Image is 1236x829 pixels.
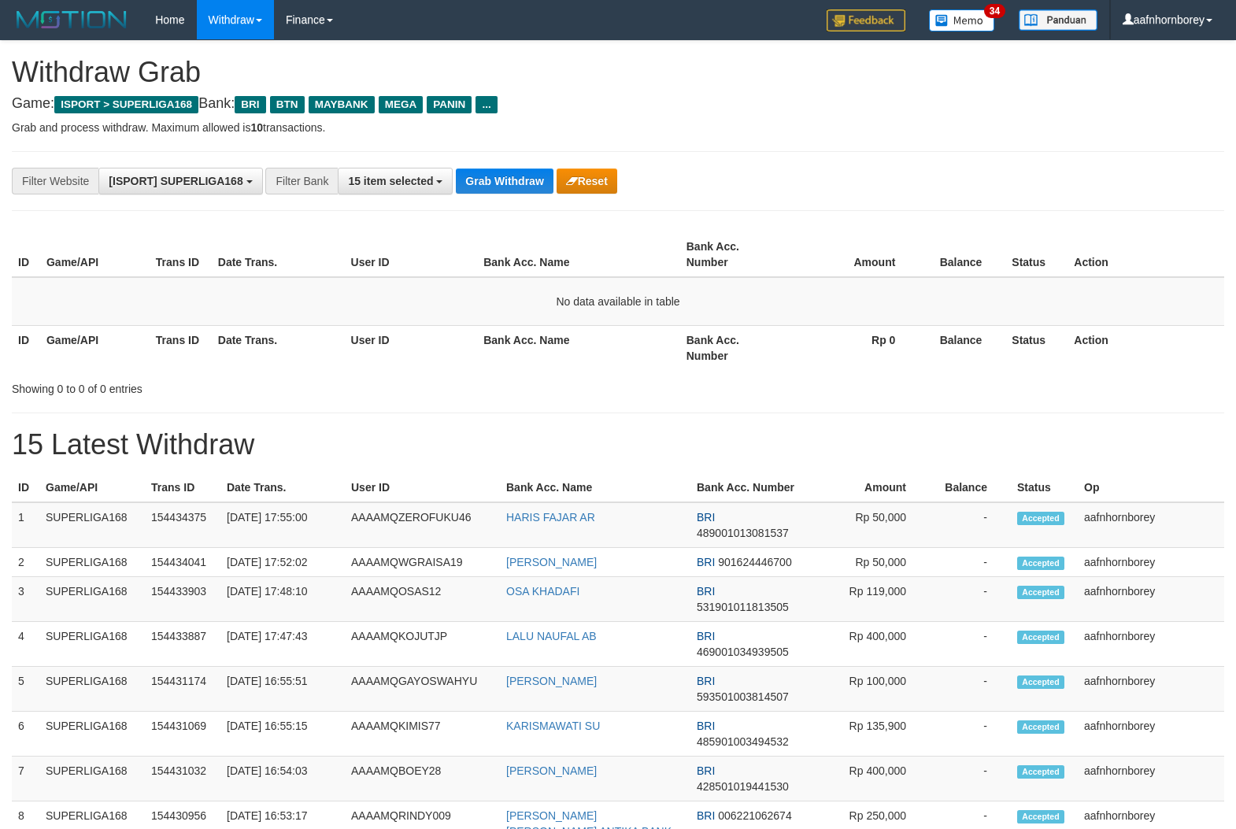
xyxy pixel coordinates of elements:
th: Status [1011,473,1078,502]
td: AAAAMQKIMIS77 [345,712,500,757]
td: 154433887 [145,622,220,667]
button: [ISPORT] SUPERLIGA168 [98,168,262,194]
p: Grab and process withdraw. Maximum allowed is transactions. [12,120,1224,135]
td: AAAAMQWGRAISA19 [345,548,500,577]
span: Copy 531901011813505 to clipboard [697,601,789,613]
span: Copy 485901003494532 to clipboard [697,735,789,748]
th: Bank Acc. Number [680,325,790,370]
td: aafnhornborey [1078,548,1224,577]
th: Balance [919,232,1005,277]
span: BRI [697,556,715,568]
th: Trans ID [150,232,212,277]
td: - [930,548,1011,577]
span: Copy 469001034939505 to clipboard [697,646,789,658]
img: panduan.png [1019,9,1097,31]
span: 34 [984,4,1005,18]
th: Bank Acc. Name [477,325,680,370]
a: LALU NAUFAL AB [506,630,597,642]
span: Accepted [1017,720,1064,734]
td: aafnhornborey [1078,622,1224,667]
a: [PERSON_NAME] [506,556,597,568]
div: Filter Website [12,168,98,194]
th: Status [1005,232,1068,277]
td: 154434375 [145,502,220,548]
td: AAAAMQZEROFUKU46 [345,502,500,548]
td: [DATE] 16:54:03 [220,757,345,801]
td: 154433903 [145,577,220,622]
td: 2 [12,548,39,577]
td: - [930,667,1011,712]
a: KARISMAWATI SU [506,720,600,732]
th: Bank Acc. Name [477,232,680,277]
th: Amount [790,232,920,277]
th: Date Trans. [212,325,345,370]
td: Rp 400,000 [808,622,930,667]
th: User ID [345,325,478,370]
span: BRI [697,511,715,524]
td: 154431032 [145,757,220,801]
th: Bank Acc. Number [690,473,808,502]
td: 154431069 [145,712,220,757]
button: 15 item selected [338,168,453,194]
td: SUPERLIGA168 [39,548,145,577]
td: 154434041 [145,548,220,577]
button: Reset [557,168,617,194]
h4: Game: Bank: [12,96,1224,112]
strong: 10 [250,121,263,134]
td: 6 [12,712,39,757]
td: Rp 119,000 [808,577,930,622]
td: SUPERLIGA168 [39,622,145,667]
td: 1 [12,502,39,548]
td: 3 [12,577,39,622]
img: MOTION_logo.png [12,8,131,31]
th: Op [1078,473,1224,502]
td: [DATE] 16:55:51 [220,667,345,712]
span: Accepted [1017,765,1064,779]
span: ... [476,96,497,113]
h1: Withdraw Grab [12,57,1224,88]
span: BTN [270,96,305,113]
h1: 15 Latest Withdraw [12,429,1224,461]
span: MAYBANK [309,96,375,113]
th: User ID [345,232,478,277]
div: Showing 0 to 0 of 0 entries [12,375,503,397]
span: ISPORT > SUPERLIGA168 [54,96,198,113]
th: ID [12,232,40,277]
td: - [930,502,1011,548]
span: BRI [697,630,715,642]
td: aafnhornborey [1078,502,1224,548]
td: SUPERLIGA168 [39,712,145,757]
a: HARIS FAJAR AR [506,511,595,524]
span: Accepted [1017,631,1064,644]
span: Accepted [1017,512,1064,525]
td: aafnhornborey [1078,577,1224,622]
th: Date Trans. [212,232,345,277]
td: SUPERLIGA168 [39,502,145,548]
td: Rp 50,000 [808,548,930,577]
th: Game/API [39,473,145,502]
td: - [930,757,1011,801]
span: BRI [697,809,715,822]
td: SUPERLIGA168 [39,577,145,622]
span: Accepted [1017,675,1064,689]
td: aafnhornborey [1078,667,1224,712]
a: [PERSON_NAME] [506,764,597,777]
td: AAAAMQKOJUTJP [345,622,500,667]
span: BRI [697,585,715,598]
span: Copy 901624446700 to clipboard [718,556,791,568]
td: - [930,712,1011,757]
td: 154431174 [145,667,220,712]
th: ID [12,325,40,370]
th: Game/API [40,232,150,277]
td: - [930,622,1011,667]
span: BRI [235,96,265,113]
span: 15 item selected [348,175,433,187]
td: [DATE] 16:55:15 [220,712,345,757]
td: AAAAMQBOEY28 [345,757,500,801]
span: Accepted [1017,557,1064,570]
td: AAAAMQGAYOSWAHYU [345,667,500,712]
th: Game/API [40,325,150,370]
span: BRI [697,675,715,687]
span: PANIN [427,96,472,113]
td: aafnhornborey [1078,757,1224,801]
